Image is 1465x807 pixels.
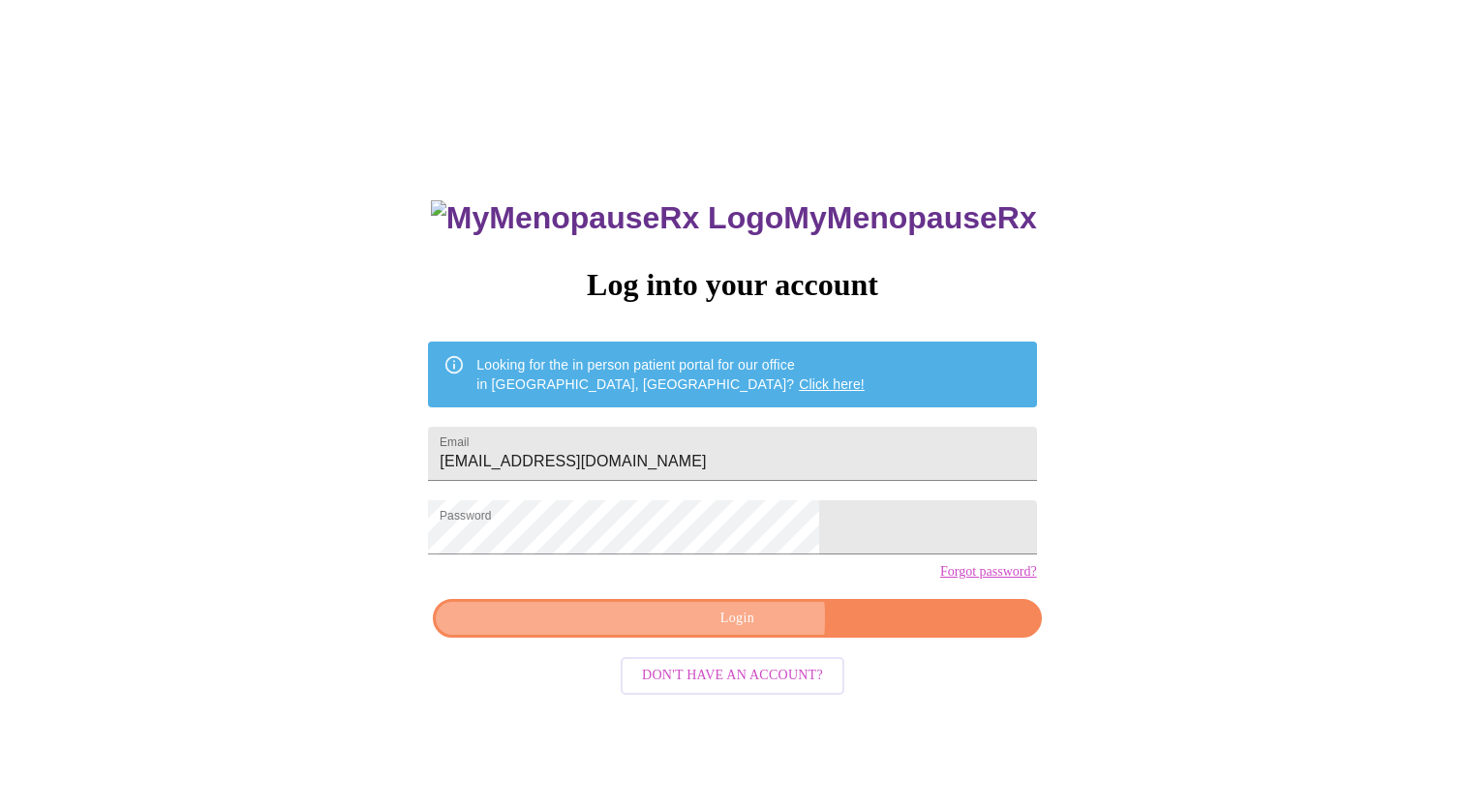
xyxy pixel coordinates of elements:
[616,666,849,682] a: Don't have an account?
[476,347,865,402] div: Looking for the in person patient portal for our office in [GEOGRAPHIC_DATA], [GEOGRAPHIC_DATA]?
[433,599,1041,639] button: Login
[431,200,783,236] img: MyMenopauseRx Logo
[428,267,1036,303] h3: Log into your account
[621,657,844,695] button: Don't have an account?
[799,376,865,392] a: Click here!
[455,607,1019,631] span: Login
[642,664,823,688] span: Don't have an account?
[431,200,1037,236] h3: MyMenopauseRx
[940,564,1037,580] a: Forgot password?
